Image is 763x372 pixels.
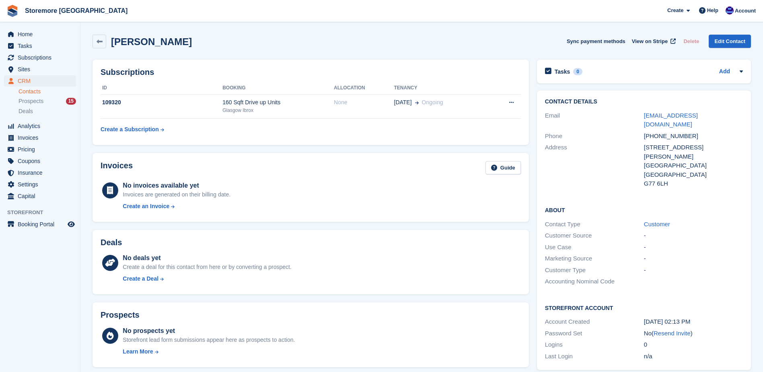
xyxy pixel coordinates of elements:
a: menu [4,219,76,230]
a: menu [4,132,76,143]
span: Home [18,29,66,40]
th: Booking [222,82,334,95]
a: menu [4,52,76,63]
div: Password Set [545,329,644,338]
th: Allocation [334,82,394,95]
div: - [644,254,743,263]
div: 15 [66,98,76,105]
div: [GEOGRAPHIC_DATA] [644,170,743,180]
span: CRM [18,75,66,87]
div: Invoices are generated on their billing date. [123,190,230,199]
h2: Tasks [555,68,570,75]
h2: Storefront Account [545,304,743,312]
span: Deals [19,107,33,115]
div: Accounting Nominal Code [545,277,644,286]
a: menu [4,29,76,40]
a: Resend Invite [654,330,691,337]
div: [PHONE_NUMBER] [644,132,743,141]
div: - [644,266,743,275]
span: Booking Portal [18,219,66,230]
a: View on Stripe [629,35,677,48]
a: menu [4,40,76,52]
a: Storemore [GEOGRAPHIC_DATA] [22,4,131,17]
div: [STREET_ADDRESS][PERSON_NAME] [644,143,743,161]
a: menu [4,64,76,75]
div: Create a Deal [123,275,158,283]
span: Coupons [18,155,66,167]
a: Edit Contact [709,35,751,48]
a: menu [4,144,76,155]
a: Create an Invoice [123,202,230,211]
th: Tenancy [394,82,489,95]
a: Create a Subscription [101,122,164,137]
div: No deals yet [123,253,291,263]
a: Learn More [123,347,295,356]
button: Delete [680,35,702,48]
div: Account Created [545,317,644,327]
span: Subscriptions [18,52,66,63]
span: Account [735,7,756,15]
div: Customer Type [545,266,644,275]
a: [EMAIL_ADDRESS][DOMAIN_NAME] [644,112,698,128]
a: Prospects 15 [19,97,76,105]
h2: [PERSON_NAME] [111,36,192,47]
span: Help [707,6,718,14]
a: menu [4,167,76,178]
div: 0 [573,68,582,75]
div: 109320 [101,98,222,107]
a: Preview store [66,219,76,229]
span: Pricing [18,144,66,155]
div: Email [545,111,644,129]
div: Learn More [123,347,153,356]
div: No prospects yet [123,326,295,336]
div: Use Case [545,243,644,252]
div: [DATE] 02:13 PM [644,317,743,327]
a: Contacts [19,88,76,95]
h2: Deals [101,238,122,247]
span: Prospects [19,97,43,105]
div: Last Login [545,352,644,361]
span: Tasks [18,40,66,52]
div: Create a deal for this contact from here or by converting a prospect. [123,263,291,271]
a: Guide [485,161,521,174]
span: Sites [18,64,66,75]
h2: Invoices [101,161,133,174]
button: Sync payment methods [567,35,625,48]
h2: About [545,206,743,214]
span: Analytics [18,120,66,132]
div: - [644,231,743,240]
span: Insurance [18,167,66,178]
div: 0 [644,340,743,349]
a: menu [4,155,76,167]
h2: Contact Details [545,99,743,105]
span: Create [667,6,683,14]
span: Settings [18,179,66,190]
span: [DATE] [394,98,412,107]
div: Address [545,143,644,188]
div: - [644,243,743,252]
div: n/a [644,352,743,361]
div: Storefront lead form submissions appear here as prospects to action. [123,336,295,344]
span: Ongoing [422,99,443,105]
span: Storefront [7,209,80,217]
h2: Subscriptions [101,68,521,77]
img: stora-icon-8386f47178a22dfd0bd8f6a31ec36ba5ce8667c1dd55bd0f319d3a0aa187defe.svg [6,5,19,17]
div: 160 Sqft Drive up Units [222,98,334,107]
span: Capital [18,190,66,202]
a: Customer [644,221,670,227]
div: Logins [545,340,644,349]
a: menu [4,120,76,132]
div: Glasgow Ibrox [222,107,334,114]
a: menu [4,179,76,190]
span: Invoices [18,132,66,143]
h2: Prospects [101,310,140,320]
div: Create a Subscription [101,125,159,134]
div: Create an Invoice [123,202,169,211]
th: ID [101,82,222,95]
div: No [644,329,743,338]
div: No invoices available yet [123,181,230,190]
a: Deals [19,107,76,116]
div: Contact Type [545,220,644,229]
div: None [334,98,394,107]
span: View on Stripe [632,37,668,45]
